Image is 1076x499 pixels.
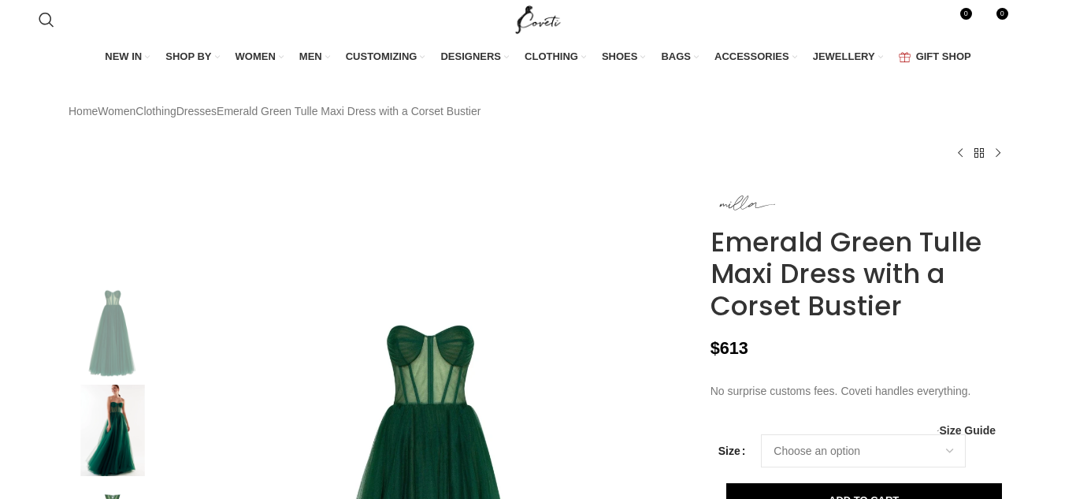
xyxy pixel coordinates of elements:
label: Size [718,442,746,460]
span: WOMEN [236,50,276,64]
span: ACCESSORIES [714,50,789,64]
span: Emerald Green Tulle Maxi Dress with a Corset Bustier [217,102,480,120]
bdi: 613 [711,338,748,358]
a: ACCESSORIES [714,41,797,74]
span: JEWELLERY [813,50,875,64]
a: SHOP BY [165,41,219,74]
a: SHOES [602,41,646,74]
span: 0 [960,8,972,20]
p: No surprise customs fees. Coveti handles everything. [711,382,1007,400]
span: SHOP BY [165,50,211,64]
a: BAGS [661,41,699,74]
a: Previous product [951,143,970,162]
div: My Wishlist [977,4,1009,35]
a: DESIGNERS [440,41,509,74]
span: SHOES [602,50,638,64]
span: NEW IN [105,50,142,64]
a: Women [98,102,135,120]
a: JEWELLERY [813,41,883,74]
a: WOMEN [236,41,284,74]
span: MEN [299,50,322,64]
img: Milla [711,186,781,218]
span: BAGS [661,50,691,64]
a: MEN [299,41,330,74]
span: CLOTHING [525,50,578,64]
nav: Breadcrumb [69,102,480,120]
div: Main navigation [31,41,1045,74]
a: Clothing [135,102,176,120]
a: Home [69,102,98,120]
img: GiftBag [899,52,911,62]
a: NEW IN [105,41,150,74]
a: GIFT SHOP [899,41,971,74]
span: $ [711,338,720,358]
span: DESIGNERS [440,50,501,64]
a: Site logo [512,13,565,25]
img: Milla dresses [65,385,161,477]
a: 0 [941,4,973,35]
a: 0 [977,4,1009,35]
a: CLOTHING [525,41,586,74]
h1: Emerald Green Tulle Maxi Dress with a Corset Bustier [711,226,1007,322]
a: Next product [989,143,1007,162]
span: CUSTOMIZING [346,50,417,64]
span: GIFT SHOP [916,50,971,64]
a: CUSTOMIZING [346,41,425,74]
span: 0 [996,8,1008,20]
a: Search [31,4,62,35]
img: Milla dress [65,285,161,377]
a: Dresses [176,102,217,120]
